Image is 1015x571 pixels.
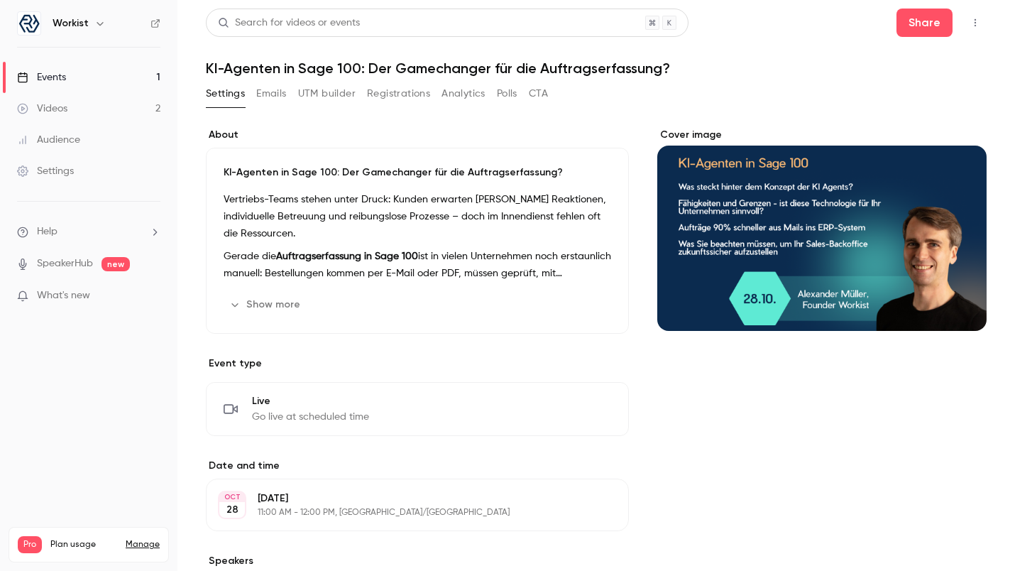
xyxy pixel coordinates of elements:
[226,503,238,517] p: 28
[529,82,548,105] button: CTA
[252,410,369,424] span: Go live at scheduled time
[367,82,430,105] button: Registrations
[298,82,356,105] button: UTM builder
[53,16,89,31] h6: Workist
[224,293,309,316] button: Show more
[218,16,360,31] div: Search for videos or events
[37,256,93,271] a: SpeakerHub
[224,165,611,180] p: KI-Agenten in Sage 100: Der Gamechanger für die Auftragserfassung?
[206,60,987,77] h1: KI-Agenten in Sage 100: Der Gamechanger für die Auftragserfassung?
[17,102,67,116] div: Videos
[256,82,286,105] button: Emails
[206,82,245,105] button: Settings
[17,164,74,178] div: Settings
[657,128,987,331] section: Cover image
[219,492,245,502] div: OCT
[37,224,57,239] span: Help
[206,554,629,568] label: Speakers
[17,224,160,239] li: help-dropdown-opener
[17,70,66,85] div: Events
[224,248,611,282] p: Gerade die ist in vielen Unternehmen noch erstaunlich manuell: Bestellungen kommen per E-Mail ode...
[252,394,369,408] span: Live
[206,357,629,371] p: Event type
[657,128,987,142] label: Cover image
[37,288,90,303] span: What's new
[206,459,629,473] label: Date and time
[258,491,554,506] p: [DATE]
[497,82,517,105] button: Polls
[206,128,629,142] label: About
[896,9,953,37] button: Share
[441,82,485,105] button: Analytics
[276,251,418,261] strong: Auftragserfassung in Sage 100
[50,539,117,550] span: Plan usage
[18,12,40,35] img: Workist
[17,133,80,147] div: Audience
[101,257,130,271] span: new
[126,539,160,550] a: Manage
[224,191,611,242] p: Vertriebs-Teams stehen unter Druck: Kunden erwarten [PERSON_NAME] Reaktionen, individuelle Betreu...
[258,507,554,518] p: 11:00 AM - 12:00 PM, [GEOGRAPHIC_DATA]/[GEOGRAPHIC_DATA]
[18,536,42,553] span: Pro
